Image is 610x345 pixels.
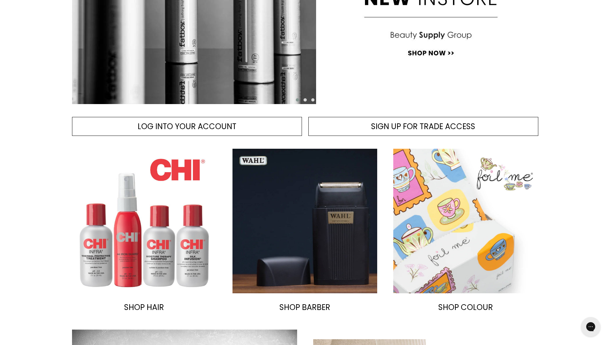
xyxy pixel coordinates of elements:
[279,302,330,313] span: SHOP BARBER
[72,300,217,315] a: SHOP HAIR
[438,302,493,313] span: SHOP COLOUR
[232,300,377,315] a: SHOP BARBER
[371,121,475,132] span: SIGN UP FOR TRADE ACCESS
[578,315,604,339] iframe: Gorgias live chat messenger
[72,117,302,136] a: LOG INTO YOUR ACCOUNT
[308,117,538,136] a: SIGN UP FOR TRADE ACCESS
[138,121,236,132] span: LOG INTO YOUR ACCOUNT
[393,300,538,315] a: SHOP COLOUR
[124,302,164,313] span: SHOP HAIR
